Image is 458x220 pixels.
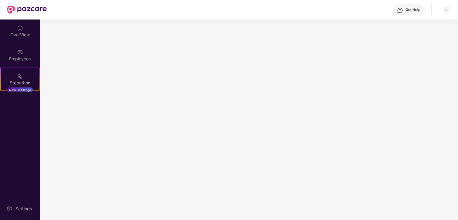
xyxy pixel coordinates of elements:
div: New Challenge [7,87,33,92]
div: Settings [14,206,34,212]
img: svg+xml;base64,PHN2ZyBpZD0iRHJvcGRvd24tMzJ4MzIiIHhtbG5zPSJodHRwOi8vd3d3LnczLm9yZy8yMDAwL3N2ZyIgd2... [445,7,449,12]
img: New Pazcare Logo [7,6,47,14]
div: Get Help [406,7,421,12]
img: svg+xml;base64,PHN2ZyBpZD0iRW1wbG95ZWVzIiB4bWxucz0iaHR0cDovL3d3dy53My5vcmcvMjAwMC9zdmciIHdpZHRoPS... [17,49,23,55]
div: Stepathon [1,80,40,86]
img: svg+xml;base64,PHN2ZyBpZD0iSGVscC0zMngzMiIgeG1sbnM9Imh0dHA6Ly93d3cudzMub3JnLzIwMDAvc3ZnIiB3aWR0aD... [397,7,403,13]
img: svg+xml;base64,PHN2ZyB4bWxucz0iaHR0cDovL3d3dy53My5vcmcvMjAwMC9zdmciIHdpZHRoPSIyMSIgaGVpZ2h0PSIyMC... [17,73,23,79]
img: svg+xml;base64,PHN2ZyBpZD0iSG9tZSIgeG1sbnM9Imh0dHA6Ly93d3cudzMub3JnLzIwMDAvc3ZnIiB3aWR0aD0iMjAiIG... [17,25,23,31]
img: svg+xml;base64,PHN2ZyBpZD0iU2V0dGluZy0yMHgyMCIgeG1sbnM9Imh0dHA6Ly93d3cudzMub3JnLzIwMDAvc3ZnIiB3aW... [6,206,12,212]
